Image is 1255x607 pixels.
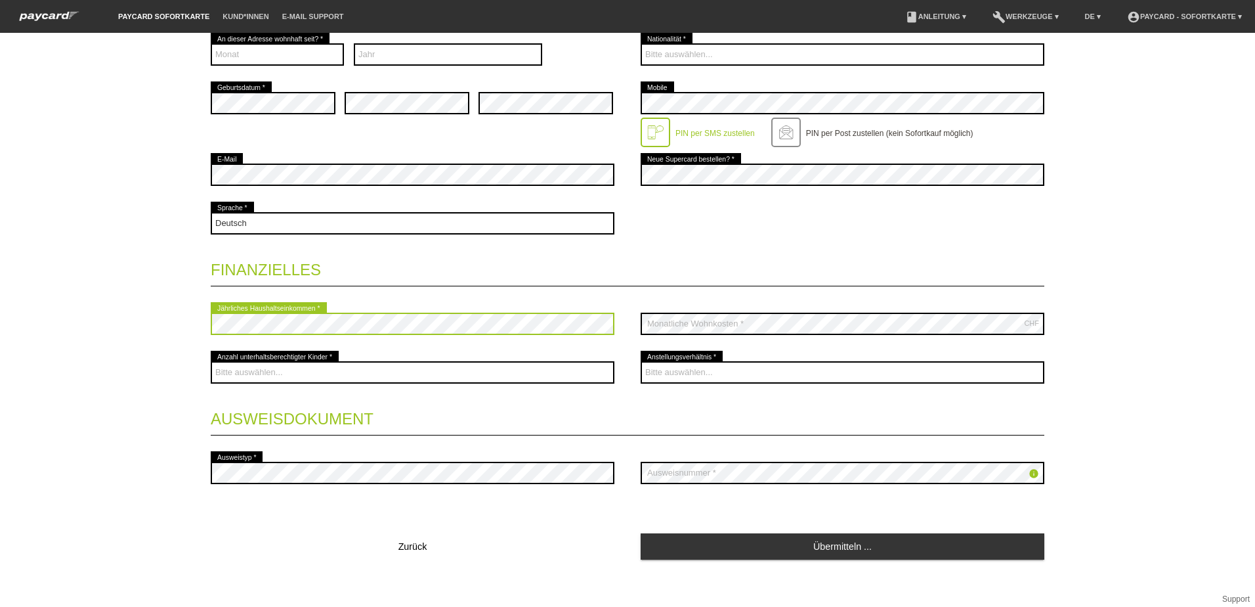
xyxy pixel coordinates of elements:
[1120,12,1248,20] a: account_circlepaycard - Sofortkarte ▾
[1078,12,1107,20] a: DE ▾
[211,248,1044,286] legend: Finanzielles
[13,15,85,25] a: paycard Sofortkarte
[276,12,351,20] a: E-Mail Support
[211,397,1044,436] legend: Ausweisdokument
[112,12,216,20] a: paycard Sofortkarte
[216,12,275,20] a: Kund*innen
[1029,468,1039,479] i: info
[1024,319,1039,327] div: CHF
[905,11,918,24] i: book
[806,129,973,138] label: PIN per Post zustellen (kein Sofortkauf möglich)
[675,129,755,138] label: PIN per SMS zustellen
[992,11,1006,24] i: build
[1127,11,1140,24] i: account_circle
[899,12,973,20] a: bookAnleitung ▾
[211,533,614,560] button: Zurück
[1029,470,1039,481] a: info
[641,533,1044,559] a: Übermitteln ...
[1222,595,1250,604] a: Support
[13,9,85,23] img: paycard Sofortkarte
[398,541,427,552] span: Zurück
[986,12,1065,20] a: buildWerkzeuge ▾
